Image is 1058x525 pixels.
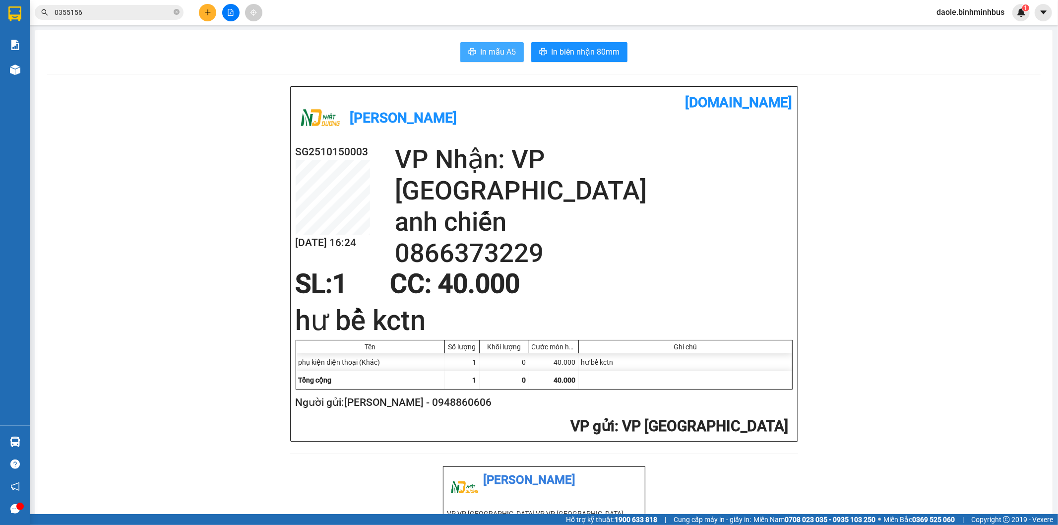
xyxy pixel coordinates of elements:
button: printerIn mẫu A5 [460,42,524,62]
span: Cung cấp máy in - giấy in: [674,514,751,525]
img: logo.jpg [447,471,482,506]
span: Miền Nam [753,514,875,525]
span: | [665,514,666,525]
h2: anh chiến [395,206,793,238]
div: Tên [299,343,442,351]
div: 1 [445,353,480,371]
span: caret-down [1039,8,1048,17]
span: question-circle [10,459,20,469]
h2: SG2510150003 [296,144,370,160]
span: 0 [522,376,526,384]
button: aim [245,4,262,21]
span: Miền Bắc [883,514,955,525]
span: printer [539,48,547,57]
span: Hỗ trợ kỹ thuật: [566,514,657,525]
h1: hư bể kctn [296,301,793,340]
span: 40.000 [554,376,576,384]
h2: Người gửi: [PERSON_NAME] - 0948860606 [296,394,789,411]
img: solution-icon [10,40,20,50]
span: | [962,514,964,525]
button: caret-down [1035,4,1052,21]
span: copyright [1003,516,1010,523]
h2: SG2510150002 [5,58,80,74]
strong: 0708 023 035 - 0935 103 250 [785,516,875,524]
strong: 1900 633 818 [615,516,657,524]
span: ⚪️ [878,518,881,522]
strong: 0369 525 060 [912,516,955,524]
div: phụ kiện điện thoại (Khác) [296,353,445,371]
li: VP VP [GEOGRAPHIC_DATA] [536,508,624,519]
div: 40.000 [529,353,579,371]
h2: : VP [GEOGRAPHIC_DATA] [296,416,789,437]
img: logo-vxr [8,6,21,21]
span: plus [204,9,211,16]
h2: [DATE] 16:24 [296,235,370,251]
span: daole.binhminhbus [929,6,1012,18]
span: SL: [296,268,333,299]
b: [PERSON_NAME] [60,23,167,40]
li: VP VP [GEOGRAPHIC_DATA] [447,508,536,519]
h2: VP Nhận: VP [GEOGRAPHIC_DATA] [395,144,793,206]
span: printer [468,48,476,57]
span: close-circle [174,9,180,15]
div: 0 [480,353,529,371]
img: warehouse-icon [10,437,20,447]
sup: 1 [1022,4,1029,11]
div: Ghi chú [581,343,790,351]
button: plus [199,4,216,21]
span: message [10,504,20,514]
img: warehouse-icon [10,65,20,75]
div: CC : 40.000 [384,269,526,299]
b: [DOMAIN_NAME] [132,8,240,24]
img: icon-new-feature [1017,8,1026,17]
b: [PERSON_NAME] [350,110,457,126]
span: 1 [1024,4,1027,11]
span: In mẫu A5 [480,46,516,58]
div: hư bể kctn [579,353,792,371]
img: logo.jpg [5,8,55,58]
span: Tổng cộng [299,376,332,384]
span: 1 [473,376,477,384]
input: Tìm tên, số ĐT hoặc mã đơn [55,7,172,18]
span: notification [10,482,20,491]
span: search [41,9,48,16]
button: printerIn biên nhận 80mm [531,42,627,62]
li: [PERSON_NAME] [447,471,641,490]
div: Số lượng [447,343,477,351]
div: Khối lượng [482,343,526,351]
div: Cước món hàng [532,343,576,351]
span: aim [250,9,257,16]
img: logo.jpg [296,94,345,144]
button: file-add [222,4,240,21]
span: VP gửi [571,417,615,435]
b: [DOMAIN_NAME] [685,94,793,111]
span: In biên nhận 80mm [551,46,620,58]
span: 1 [333,268,348,299]
h2: 0866373229 [395,238,793,269]
h2: VP Nhận: VP Cam Ranh [52,58,240,120]
span: close-circle [174,8,180,17]
span: file-add [227,9,234,16]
